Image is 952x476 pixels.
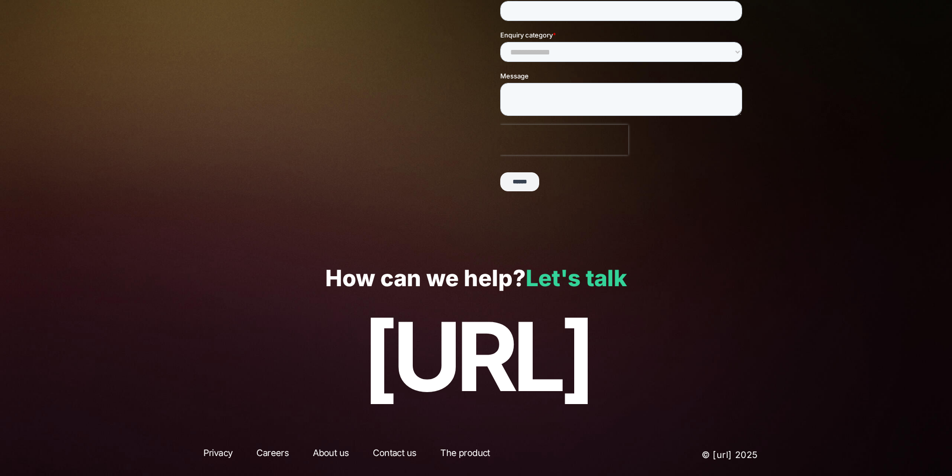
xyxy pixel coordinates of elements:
a: Let's talk [526,264,627,292]
a: About us [304,446,358,464]
a: Privacy [194,446,242,464]
a: The product [431,446,499,464]
p: How can we help? [30,266,922,291]
p: © [URL] 2025 [617,446,759,464]
a: Careers [247,446,298,464]
a: Contact us [364,446,425,464]
p: [URL] [30,303,922,410]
